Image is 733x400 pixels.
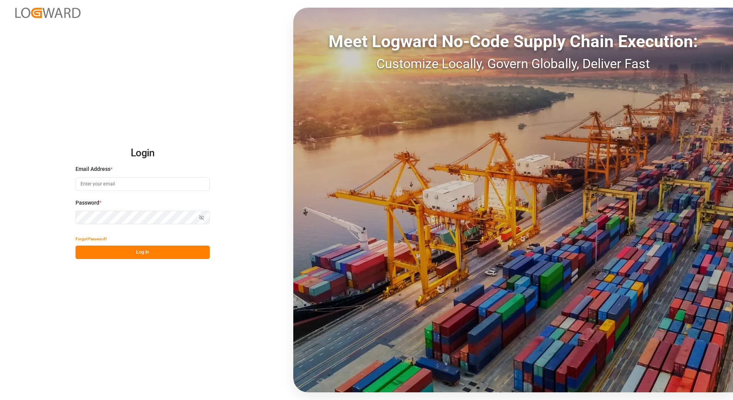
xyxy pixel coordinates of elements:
[76,141,210,166] h2: Login
[76,177,210,191] input: Enter your email
[76,232,107,246] button: Forgot Password?
[293,29,733,54] div: Meet Logward No-Code Supply Chain Execution:
[15,8,81,18] img: Logward_new_orange.png
[293,54,733,74] div: Customize Locally, Govern Globally, Deliver Fast
[76,199,99,207] span: Password
[76,165,110,173] span: Email Address
[76,246,210,259] button: Log In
